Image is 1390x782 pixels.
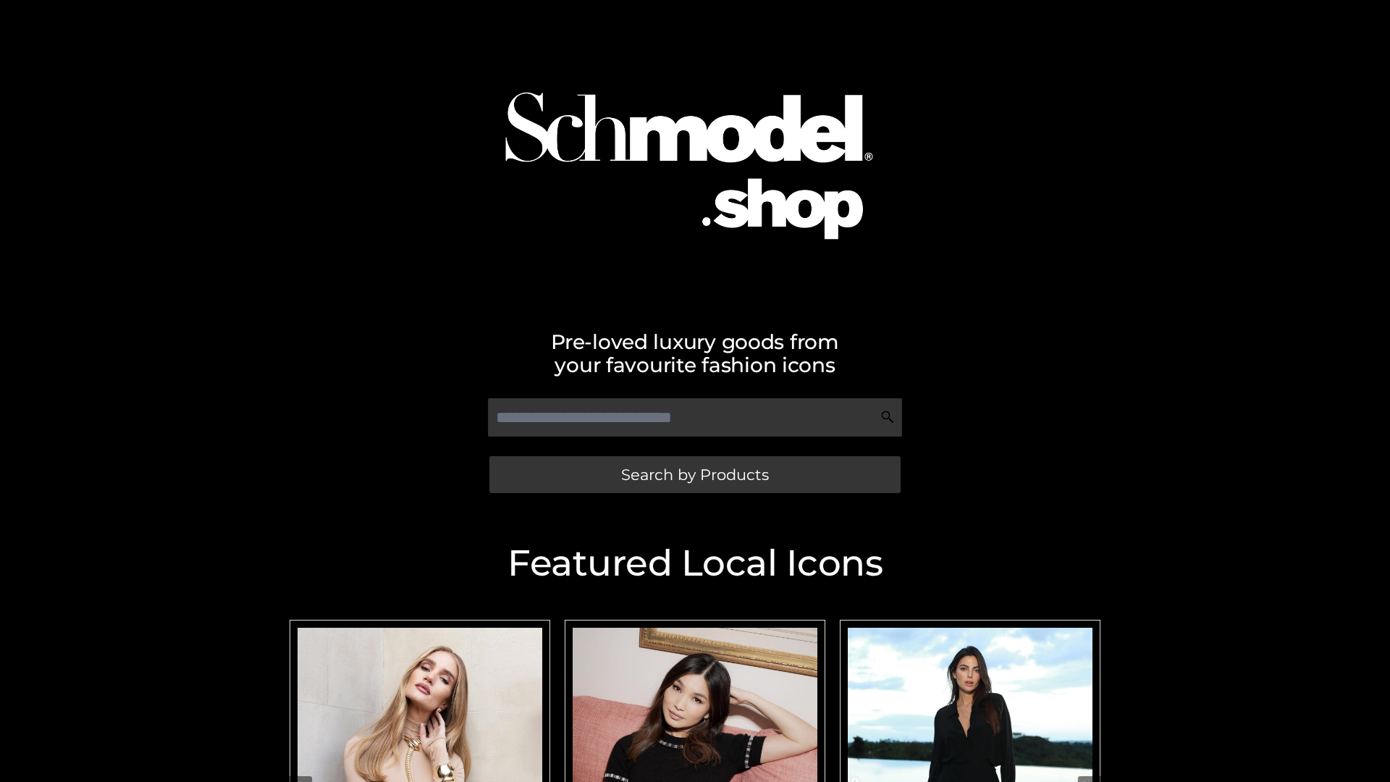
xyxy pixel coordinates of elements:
img: Search Icon [880,410,895,424]
a: Search by Products [489,456,901,493]
h2: Featured Local Icons​ [282,545,1108,581]
span: Search by Products [621,467,769,482]
h2: Pre-loved luxury goods from your favourite fashion icons [282,330,1108,377]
